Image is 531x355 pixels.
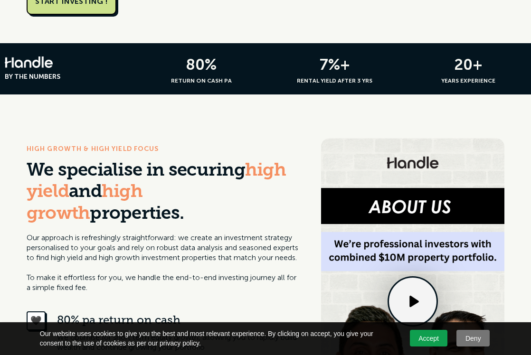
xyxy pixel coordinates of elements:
[138,76,264,85] h6: RETURN ON CASH PA
[30,316,42,326] div: 🖤
[27,183,142,224] span: high growth
[272,57,398,72] h3: 7%+
[57,311,302,328] div: 80% pa return on cash
[138,57,264,72] h3: 80%
[40,329,397,348] span: Our website uses cookies to give you the best and most relevant experience. By clicking on accept...
[27,160,302,225] h3: We specialise in securing and properties.
[27,143,302,155] div: HIGH GROWTH & HIGH YIELD FOCUS
[405,57,531,72] h3: 20+
[405,76,531,85] h6: YEARS EXPERIENCE
[5,73,131,81] h6: BY THE NUMBERS
[456,330,490,346] a: Deny
[272,76,398,85] h6: RENTAL YIELD AFTER 3 YRS
[410,330,448,346] a: Accept
[27,233,302,292] p: Our approach is refreshingly straightforward: we create an investment strategy personalised to yo...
